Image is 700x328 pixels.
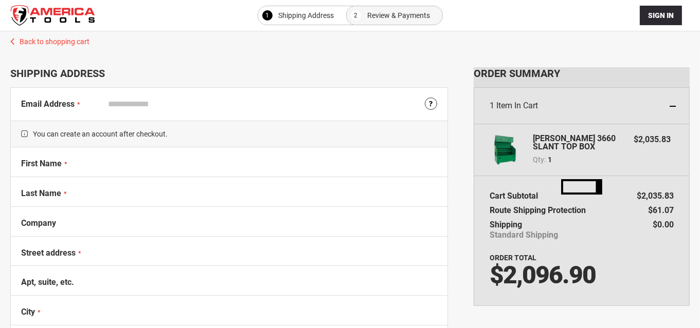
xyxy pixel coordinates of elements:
[21,218,56,228] span: Company
[10,5,95,26] a: store logo
[367,9,430,22] span: Review & Payments
[354,9,358,22] span: 2
[21,159,62,168] span: First Name
[561,179,602,195] img: Loading...
[279,9,334,22] span: Shipping Address
[10,67,448,80] div: Shipping Address
[21,307,35,317] span: City
[11,121,447,147] span: You can create an account after checkout.
[21,188,61,198] span: Last Name
[265,9,269,22] span: 1
[648,11,674,20] span: Sign In
[21,277,74,287] span: Apt, suite, etc.
[21,248,76,258] span: Street address
[10,5,95,26] img: America Tools
[21,99,75,109] span: Email Address
[640,6,682,25] button: Sign In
